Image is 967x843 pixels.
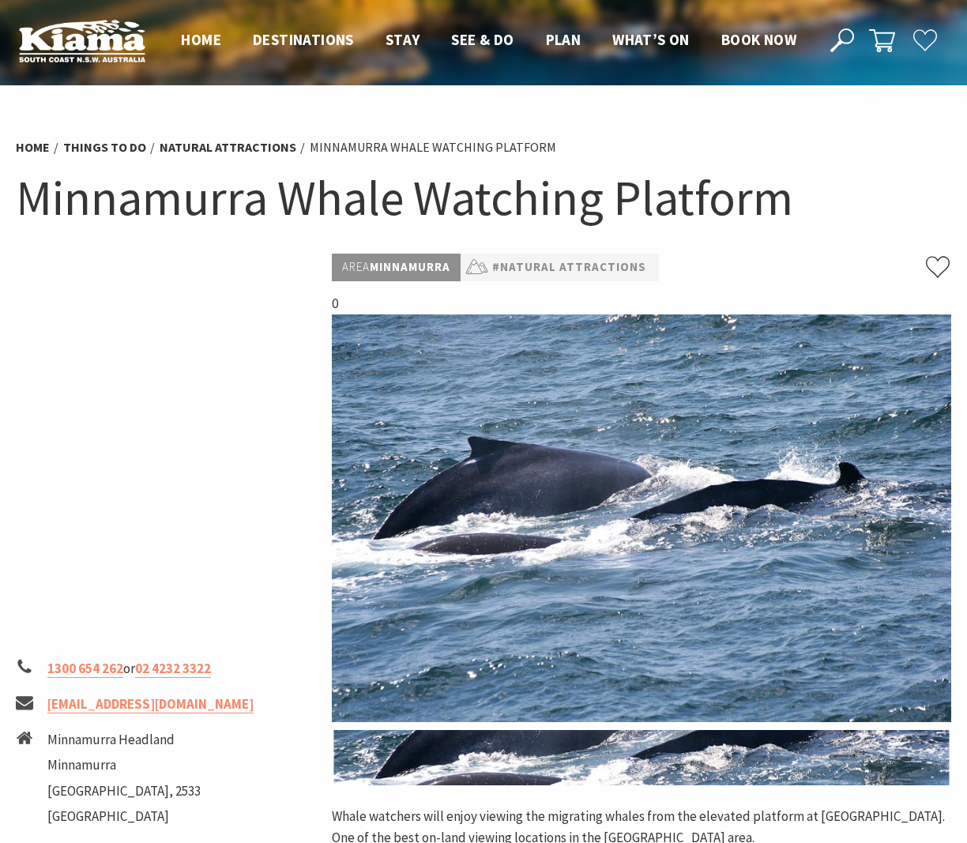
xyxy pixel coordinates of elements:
[47,729,201,751] li: Minnamurra Headland
[612,30,690,49] span: What’s On
[451,30,514,51] a: See & Do
[63,139,146,156] a: Things To Do
[721,30,796,51] a: Book now
[135,660,211,678] a: 02 4232 3322
[16,139,50,156] a: Home
[47,781,201,802] li: [GEOGRAPHIC_DATA], 2533
[253,30,354,51] a: Destinations
[16,658,319,679] li: or
[47,660,123,678] a: 1300 654 262
[332,254,461,281] p: Minnamurra
[451,30,514,49] span: See & Do
[16,166,951,230] h1: Minnamurra Whale Watching Platform
[332,314,951,722] img: Minnamurra Whale Watching Platform
[612,30,690,51] a: What’s On
[253,30,354,49] span: Destinations
[386,30,420,49] span: Stay
[721,30,796,49] span: Book now
[181,30,221,49] span: Home
[546,30,581,49] span: Plan
[310,137,556,158] li: Minnamurra Whale Watching Platform
[333,730,949,785] img: Minnamurra Whale Watching Platform
[342,259,370,274] span: Area
[165,28,812,54] nav: Main Menu
[160,139,296,156] a: Natural Attractions
[386,30,420,51] a: Stay
[47,755,201,776] li: Minnamurra
[47,806,201,827] li: [GEOGRAPHIC_DATA]
[492,258,646,277] a: #Natural Attractions
[19,19,145,62] img: Kiama Logo
[181,30,221,51] a: Home
[332,293,951,722] div: 0
[47,695,254,713] a: [EMAIL_ADDRESS][DOMAIN_NAME]
[546,30,581,51] a: Plan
